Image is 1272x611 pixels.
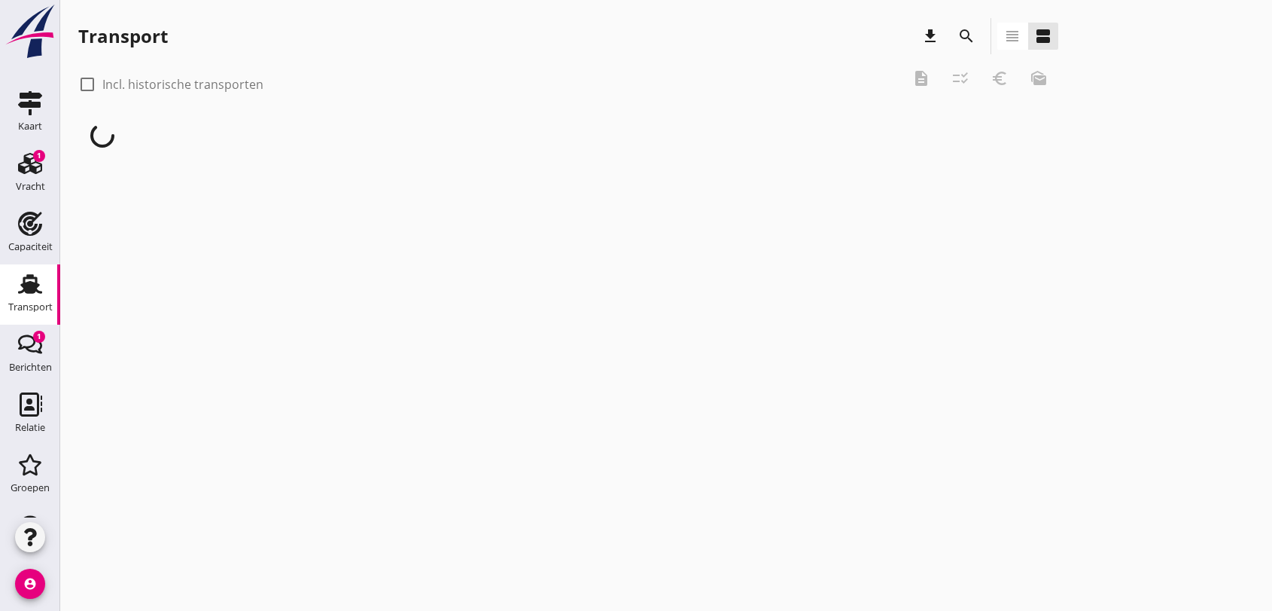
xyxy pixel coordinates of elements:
[102,77,263,92] label: Incl. historische transporten
[1003,27,1021,45] i: view_headline
[15,569,45,599] i: account_circle
[8,242,53,252] div: Capaciteit
[1034,27,1052,45] i: view_agenda
[957,27,975,45] i: search
[921,27,939,45] i: download
[15,423,45,432] div: Relatie
[8,302,53,312] div: Transport
[16,182,45,191] div: Vracht
[78,24,168,48] div: Transport
[11,483,50,493] div: Groepen
[33,150,45,162] div: 1
[9,362,52,372] div: Berichten
[3,4,57,60] img: logo-small.a267ee39.svg
[33,331,45,343] div: 1
[18,121,42,131] div: Kaart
